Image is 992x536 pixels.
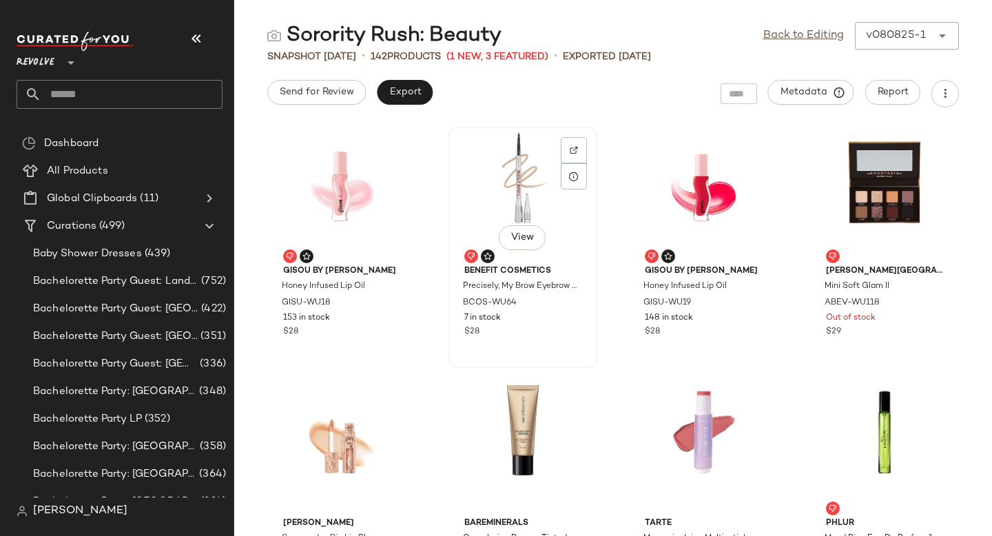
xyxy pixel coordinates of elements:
img: GISU-WU19_V1.jpg [634,132,773,260]
div: v080825-1 [866,28,926,44]
span: Send for Review [279,87,354,98]
div: Sorority Rush: Beauty [267,22,502,50]
span: Bachelorette Party Guest: [GEOGRAPHIC_DATA] [33,329,198,344]
span: tarte [645,517,762,530]
button: View [499,225,546,250]
div: Products [371,50,441,64]
span: [PERSON_NAME][GEOGRAPHIC_DATA] [826,265,943,278]
span: Bachelorette Party Guest: [GEOGRAPHIC_DATA] [33,356,197,372]
span: (358) [197,439,226,455]
img: svg%3e [829,252,837,260]
button: Send for Review [267,80,366,105]
span: View [510,232,534,243]
span: All Products [47,163,108,179]
span: (324) [198,494,226,510]
span: Global Clipboards [47,191,137,207]
span: Bachelorette Party: [GEOGRAPHIC_DATA] [33,439,197,455]
span: Mini Soft Glam II [825,280,889,293]
span: (364) [196,466,226,482]
img: svg%3e [829,504,837,513]
button: Metadata [768,80,854,105]
span: Export [389,87,421,98]
span: (1 New, 3 Featured) [446,50,548,64]
span: [PERSON_NAME] [33,503,127,519]
img: PHLR-WU49_V1.jpg [815,384,954,512]
span: Dashboard [44,136,99,152]
span: $29 [826,326,841,338]
span: • [362,48,365,65]
span: GISU-WU19 [643,297,691,309]
img: BCOS-WU64_V1.jpg [453,132,592,260]
img: svg%3e [570,146,578,154]
img: GISU-WU18_V1.jpg [272,132,411,260]
img: cfy_white_logo.C9jOOHJF.svg [17,32,134,51]
img: svg%3e [267,29,281,43]
span: Bachelorette Party LP [33,411,142,427]
span: Bachelorette Party Guest: [GEOGRAPHIC_DATA] [33,301,198,317]
span: Gisou By [PERSON_NAME] [283,265,400,278]
span: Revolve [17,47,54,72]
img: svg%3e [648,252,656,260]
p: Exported [DATE] [563,50,651,64]
span: bareMinerals [464,517,581,530]
span: Baby Shower Dresses [33,246,142,262]
span: BCOS-WU64 [463,297,517,309]
img: TRTE-WU335_V1.jpg [634,384,773,512]
span: 148 in stock [645,312,693,324]
span: (336) [197,356,226,372]
button: Report [865,80,920,105]
span: Gisou By [PERSON_NAME] [645,265,762,278]
span: $28 [283,326,298,338]
span: 7 in stock [464,312,501,324]
img: svg%3e [302,252,311,260]
span: Bachelorette Party Guest: Landing Page [33,274,198,289]
span: Bachelorette Party: [GEOGRAPHIC_DATA] [33,384,196,400]
img: svg%3e [467,252,475,260]
a: Back to Editing [763,28,844,44]
span: Curations [47,218,96,234]
span: Honey Infused Lip Oil [282,280,365,293]
span: Benefit Cosmetics [464,265,581,278]
span: Bachelorette Party: [GEOGRAPHIC_DATA] [33,494,198,510]
span: (11) [137,191,158,207]
span: • [554,48,557,65]
span: Snapshot [DATE] [267,50,356,64]
span: Report [877,87,909,98]
span: PHLUR [826,517,943,530]
button: Export [377,80,433,105]
img: svg%3e [484,252,492,260]
span: Metadata [780,86,843,99]
span: $28 [645,326,660,338]
span: (422) [198,301,226,317]
img: ABEV-WU118_V1.jpg [815,132,954,260]
span: (439) [142,246,171,262]
span: (752) [198,274,226,289]
img: svg%3e [17,506,28,517]
span: Honey Infused Lip Oil [643,280,727,293]
span: Out of stock [826,312,876,324]
span: 153 in stock [283,312,330,324]
span: (499) [96,218,125,234]
span: (352) [142,411,170,427]
span: 142 [371,52,387,62]
img: svg%3e [664,252,672,260]
img: CTIL-WU557_V1.jpg [272,384,411,512]
span: $28 [464,326,479,338]
span: ABEV-WU118 [825,297,880,309]
span: (348) [196,384,226,400]
span: [PERSON_NAME] [283,517,400,530]
img: BEMI-WU250_V1.jpg [453,384,592,512]
span: Bachelorette Party: [GEOGRAPHIC_DATA] [33,466,196,482]
img: svg%3e [286,252,294,260]
span: Precisely, My Brow Eyebrow Pencil [463,280,580,293]
span: (351) [198,329,226,344]
span: GISU-WU18 [282,297,331,309]
img: svg%3e [22,136,36,150]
